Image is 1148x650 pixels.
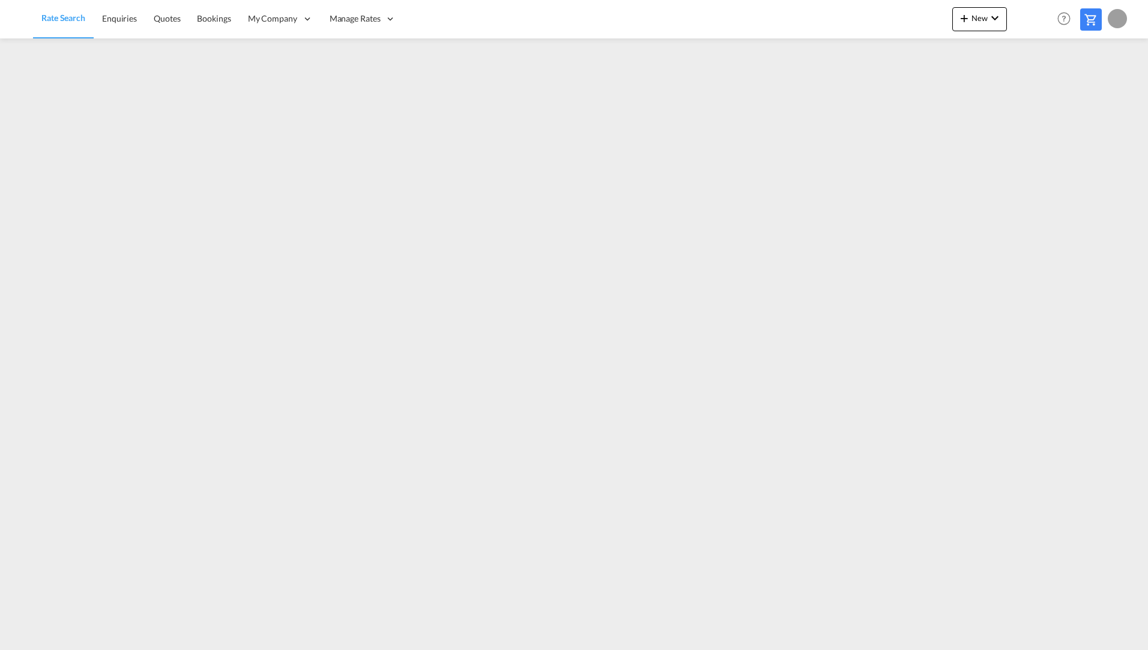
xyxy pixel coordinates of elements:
span: Quotes [154,13,180,23]
md-icon: icon-plus 400-fg [957,11,971,25]
span: New [957,13,1002,23]
span: Rate Search [41,13,85,23]
span: Enquiries [102,13,137,23]
div: Help [1054,8,1080,30]
span: Manage Rates [330,13,381,25]
md-icon: icon-chevron-down [988,11,1002,25]
span: My Company [248,13,297,25]
span: Help [1054,8,1074,29]
span: Bookings [197,13,231,23]
button: icon-plus 400-fgNewicon-chevron-down [952,7,1007,31]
